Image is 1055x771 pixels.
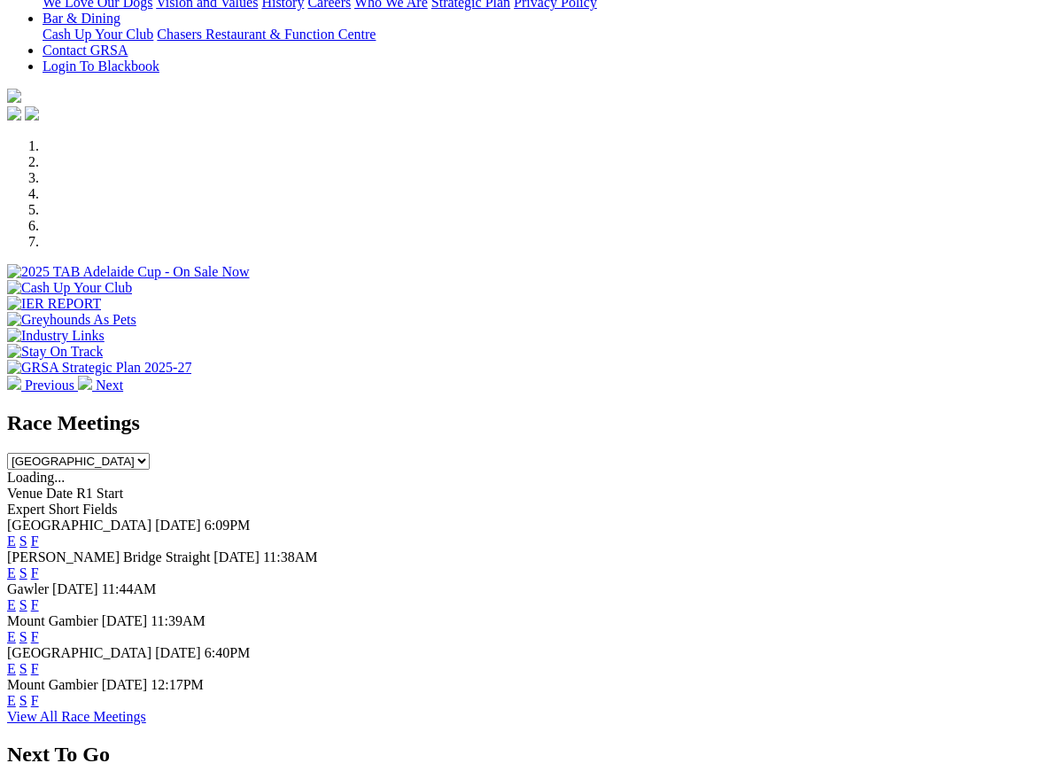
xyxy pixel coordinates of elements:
[19,597,27,612] a: S
[31,661,39,676] a: F
[19,693,27,708] a: S
[102,581,157,596] span: 11:44AM
[31,565,39,580] a: F
[102,613,148,628] span: [DATE]
[19,661,27,676] a: S
[7,518,151,533] span: [GEOGRAPHIC_DATA]
[43,58,159,74] a: Login To Blackbook
[25,106,39,121] img: twitter.svg
[43,11,120,26] a: Bar & Dining
[19,533,27,549] a: S
[151,613,206,628] span: 11:39AM
[157,27,376,42] a: Chasers Restaurant & Function Centre
[7,312,136,328] img: Greyhounds As Pets
[25,378,74,393] span: Previous
[7,693,16,708] a: E
[7,502,45,517] span: Expert
[205,645,251,660] span: 6:40PM
[151,677,204,692] span: 12:17PM
[19,565,27,580] a: S
[7,549,210,565] span: [PERSON_NAME] Bridge Straight
[7,296,101,312] img: IER REPORT
[7,376,21,390] img: chevron-left-pager-white.svg
[82,502,117,517] span: Fields
[7,470,65,485] span: Loading...
[43,27,153,42] a: Cash Up Your Club
[7,565,16,580] a: E
[7,486,43,501] span: Venue
[7,280,132,296] img: Cash Up Your Club
[49,502,80,517] span: Short
[7,661,16,676] a: E
[31,597,39,612] a: F
[31,693,39,708] a: F
[7,613,98,628] span: Mount Gambier
[43,43,128,58] a: Contact GRSA
[78,376,92,390] img: chevron-right-pager-white.svg
[31,533,39,549] a: F
[7,89,21,103] img: logo-grsa-white.png
[155,518,201,533] span: [DATE]
[7,709,146,724] a: View All Race Meetings
[102,677,148,692] span: [DATE]
[7,264,250,280] img: 2025 TAB Adelaide Cup - On Sale Now
[155,645,201,660] span: [DATE]
[7,645,151,660] span: [GEOGRAPHIC_DATA]
[43,27,1048,43] div: Bar & Dining
[46,486,73,501] span: Date
[31,629,39,644] a: F
[96,378,123,393] span: Next
[7,106,21,121] img: facebook.svg
[7,629,16,644] a: E
[52,581,98,596] span: [DATE]
[76,486,123,501] span: R1 Start
[205,518,251,533] span: 6:09PM
[7,344,103,360] img: Stay On Track
[263,549,318,565] span: 11:38AM
[7,378,78,393] a: Previous
[7,533,16,549] a: E
[7,328,105,344] img: Industry Links
[7,597,16,612] a: E
[7,581,49,596] span: Gawler
[213,549,260,565] span: [DATE]
[7,411,1048,435] h2: Race Meetings
[7,677,98,692] span: Mount Gambier
[19,629,27,644] a: S
[7,360,191,376] img: GRSA Strategic Plan 2025-27
[7,743,1048,767] h2: Next To Go
[78,378,123,393] a: Next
